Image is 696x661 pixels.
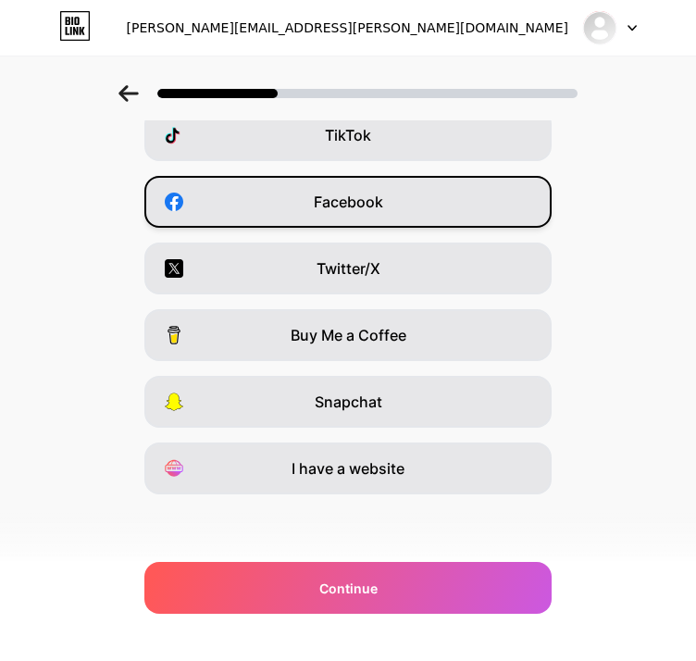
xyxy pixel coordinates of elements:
[325,124,371,146] span: TikTok
[291,324,406,346] span: Buy Me a Coffee
[127,19,568,38] div: [PERSON_NAME][EMAIL_ADDRESS][PERSON_NAME][DOMAIN_NAME]
[317,257,380,280] span: Twitter/X
[319,579,378,598] span: Continue
[292,457,404,480] span: I have a website
[315,391,382,413] span: Snapchat
[582,10,617,45] img: culturalcarebga
[314,191,383,213] span: Facebook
